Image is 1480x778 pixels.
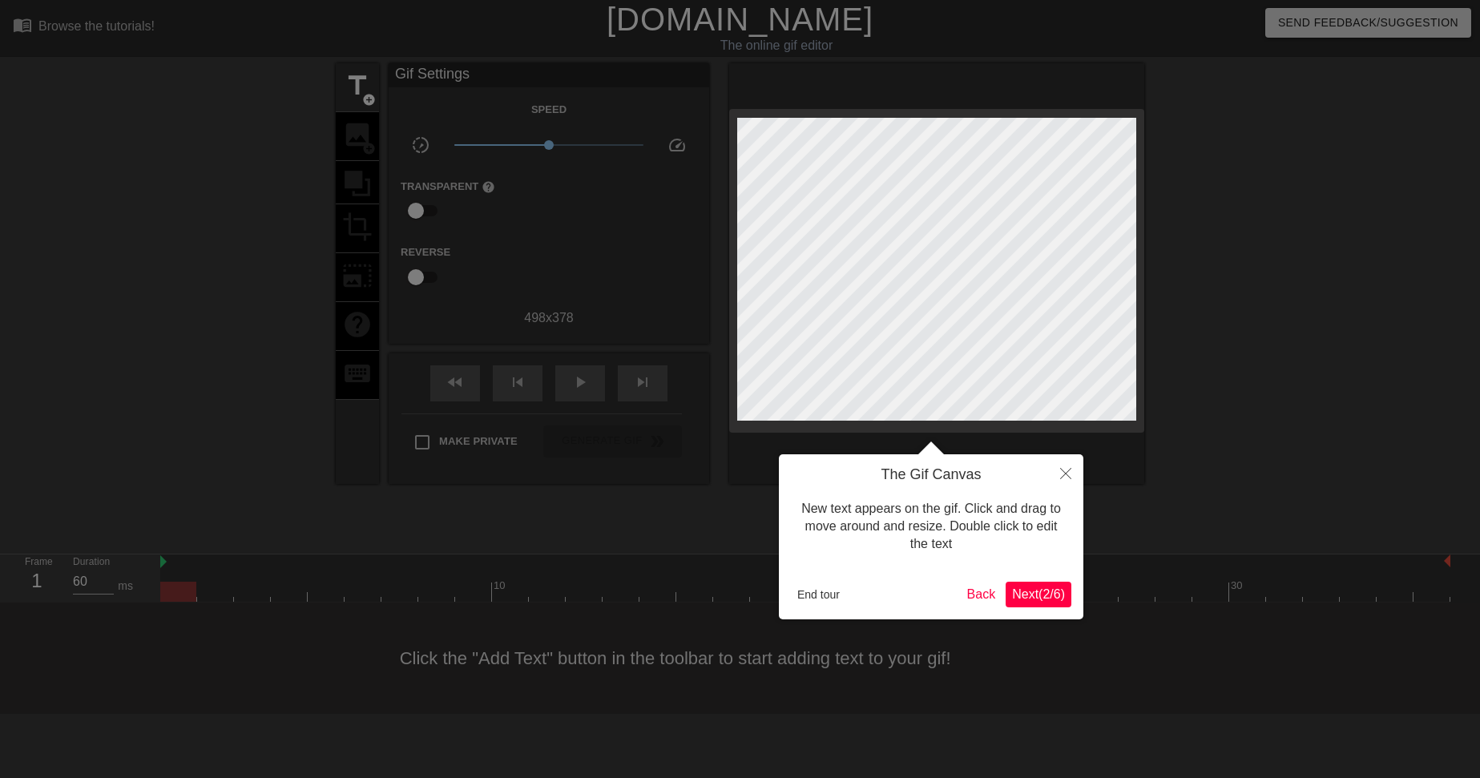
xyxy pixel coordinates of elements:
[961,582,1002,607] button: Back
[1006,582,1071,607] button: Next
[791,484,1071,570] div: New text appears on the gif. Click and drag to move around and resize. Double click to edit the text
[791,466,1071,484] h4: The Gif Canvas
[1012,587,1065,601] span: Next ( 2 / 6 )
[791,582,846,607] button: End tour
[1048,454,1083,491] button: Close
